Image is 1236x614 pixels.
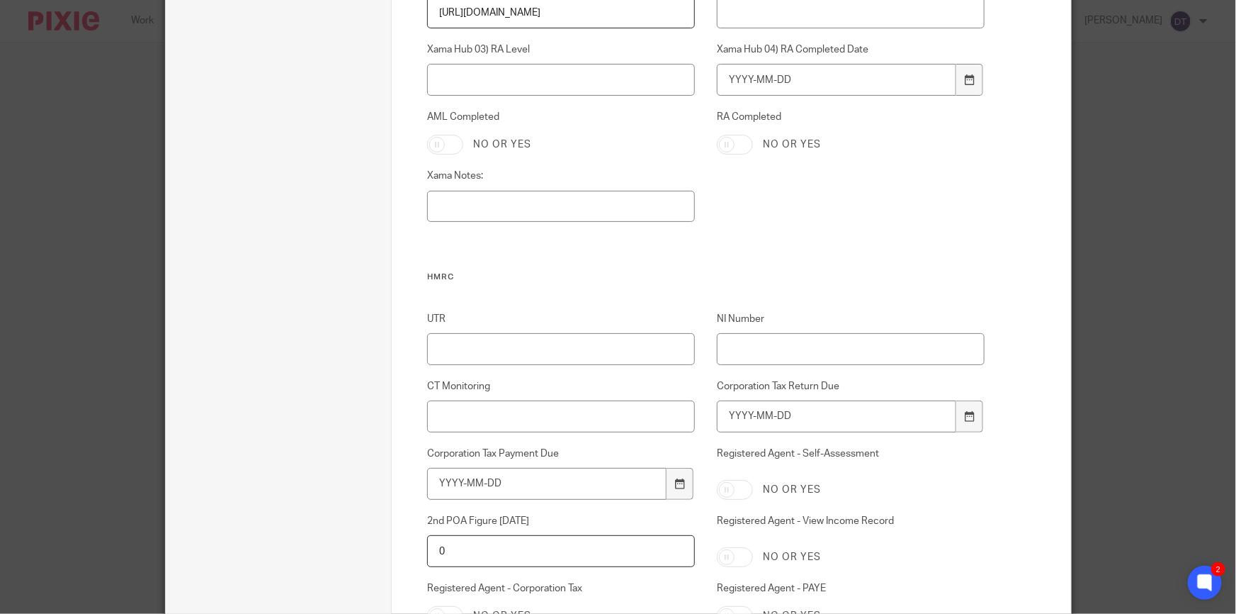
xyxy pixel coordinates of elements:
label: CT Monitoring [427,379,695,393]
label: No or yes [473,138,531,152]
input: YYYY-MM-DD [717,401,956,432]
label: RA Completed [717,110,985,124]
label: Xama Notes: [427,169,695,183]
label: No or yes [763,550,821,564]
input: YYYY-MM-DD [717,64,956,96]
label: Registered Agent - PAYE [717,581,985,596]
div: 2 [1211,562,1225,576]
input: YYYY-MM-DD [427,468,667,500]
label: Xama Hub 04) RA Completed Date [717,43,985,57]
label: Xama Hub 03) RA Level [427,43,695,57]
label: UTR [427,312,695,326]
label: AML Completed [427,110,695,124]
label: Registered Agent - View Income Record [717,514,985,537]
label: 2nd POA Figure [DATE] [427,514,695,528]
label: Corporation Tax Return Due [717,379,985,393]
label: No or yes [763,138,821,152]
label: Registered Agent - Corporation Tax [427,581,695,596]
label: No or yes [763,483,821,497]
label: Corporation Tax Payment Due [427,447,695,461]
label: NI Number [717,312,985,326]
h3: HMRC [427,272,985,283]
label: Registered Agent - Self-Assessment [717,447,985,469]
